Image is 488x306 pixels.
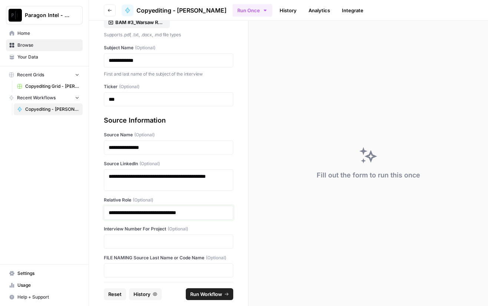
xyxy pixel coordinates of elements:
[6,279,83,291] a: Usage
[104,16,170,28] button: BAM #3_Warsaw Raw Transcript.docx
[136,6,227,15] span: Copyediting - [PERSON_NAME]
[17,42,79,49] span: Browse
[25,83,79,90] span: Copyediting Grid - [PERSON_NAME]
[104,31,233,39] p: Supports .pdf, .txt, .docx, .md file types
[17,71,44,78] span: Recent Grids
[6,92,83,103] button: Recent Workflows
[108,290,122,298] span: Reset
[14,80,83,92] a: Copyediting Grid - [PERSON_NAME]
[25,106,79,113] span: Copyediting - [PERSON_NAME]
[14,103,83,115] a: Copyediting - [PERSON_NAME]
[337,4,368,16] a: Integrate
[9,9,22,22] img: Paragon Intel - Copyediting Logo
[104,44,233,51] label: Subject Name
[104,70,233,78] p: First and last name of the subject of the interview
[275,4,301,16] a: History
[115,19,163,26] p: BAM #3_Warsaw Raw Transcript.docx
[122,4,227,16] a: Copyediting - [PERSON_NAME]
[17,30,79,37] span: Home
[186,288,233,300] button: Run Workflow
[6,69,83,80] button: Recent Grids
[104,132,233,138] label: Source Name
[17,270,79,277] span: Settings
[6,27,83,39] a: Home
[104,255,233,261] label: FILE NAMING Source Last Name or Code Name
[168,226,188,232] span: (Optional)
[317,170,420,180] div: Fill out the form to run this once
[104,226,233,232] label: Interview Number For Project
[104,288,126,300] button: Reset
[6,267,83,279] a: Settings
[17,94,56,101] span: Recent Workflows
[6,6,83,24] button: Workspace: Paragon Intel - Copyediting
[6,39,83,51] a: Browse
[119,83,139,90] span: (Optional)
[17,294,79,300] span: Help + Support
[134,132,155,138] span: (Optional)
[17,54,79,60] span: Your Data
[104,160,233,167] label: Source LinkedIn
[104,83,233,90] label: Ticker
[104,115,233,126] div: Source Information
[233,4,272,17] button: Run Once
[133,290,151,298] span: History
[6,51,83,63] a: Your Data
[133,197,153,203] span: (Optional)
[17,282,79,289] span: Usage
[304,4,334,16] a: Analytics
[129,288,162,300] button: History
[139,160,160,167] span: (Optional)
[25,11,70,19] span: Paragon Intel - Copyediting
[6,291,83,303] button: Help + Support
[206,255,226,261] span: (Optional)
[104,197,233,203] label: Relative Role
[190,290,222,298] span: Run Workflow
[135,44,155,51] span: (Optional)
